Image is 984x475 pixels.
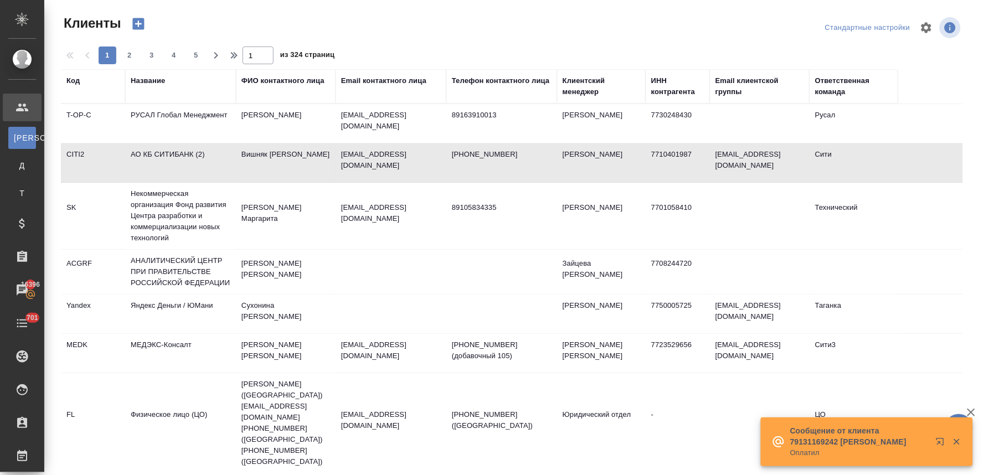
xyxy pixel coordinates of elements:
button: 4 [165,47,183,64]
div: ФИО контактного лица [241,75,324,86]
p: 89163910013 [452,110,552,121]
div: Ответственная команда [815,75,893,97]
div: Код [66,75,80,86]
p: 89105834335 [452,202,552,213]
p: [PHONE_NUMBER] [452,149,552,160]
td: Сити [810,143,898,182]
p: [EMAIL_ADDRESS][DOMAIN_NAME] [341,149,441,171]
p: [EMAIL_ADDRESS][DOMAIN_NAME] [341,339,441,362]
span: 5 [187,50,205,61]
button: 🙏 [945,414,973,442]
td: - [646,404,710,442]
td: 7701058410 [646,197,710,235]
div: Телефон контактного лица [452,75,550,86]
div: Email контактного лица [341,75,426,86]
div: Email клиентской группы [715,75,804,97]
p: [EMAIL_ADDRESS][DOMAIN_NAME] [341,409,441,431]
td: 7710401987 [646,143,710,182]
div: Клиентский менеджер [563,75,640,97]
td: [PERSON_NAME] [PERSON_NAME] [236,334,336,373]
td: РУСАЛ Глобал Менеджмент [125,104,236,143]
span: Т [14,188,30,199]
td: [PERSON_NAME] [557,104,646,143]
td: Русал [810,104,898,143]
span: [PERSON_NAME] [14,132,30,143]
td: [PERSON_NAME] [557,295,646,333]
td: Сити3 [810,334,898,373]
td: 7730248430 [646,104,710,143]
td: MEDK [61,334,125,373]
span: Настроить таблицу [913,14,940,41]
td: АО КБ СИТИБАНК (2) [125,143,236,182]
p: Оплатил [790,447,929,458]
p: [PHONE_NUMBER] ([GEOGRAPHIC_DATA]) [452,409,552,431]
div: Название [131,75,165,86]
td: Юридический отдел [557,404,646,442]
span: 2 [121,50,138,61]
td: Yandex [61,295,125,333]
td: CITI2 [61,143,125,182]
div: ИНН контрагента [651,75,704,97]
span: 3 [143,50,161,61]
a: 16396 [3,276,42,304]
span: из 324 страниц [280,48,334,64]
td: 7708244720 [646,252,710,291]
span: 4 [165,50,183,61]
span: Посмотреть информацию [940,17,963,38]
td: МЕДЭКС-Консалт [125,334,236,373]
td: 7723529656 [646,334,710,373]
p: [EMAIL_ADDRESS][DOMAIN_NAME] [341,202,441,224]
button: 5 [187,47,205,64]
button: Создать [125,14,152,33]
td: FL [61,404,125,442]
td: [EMAIL_ADDRESS][DOMAIN_NAME] [710,334,810,373]
td: [EMAIL_ADDRESS][DOMAIN_NAME] [710,295,810,333]
a: Д [8,154,36,177]
span: 701 [20,312,45,323]
a: 701 [3,309,42,337]
td: Технический [810,197,898,235]
button: Закрыть [945,437,968,447]
td: [PERSON_NAME] [PERSON_NAME] [557,334,646,373]
td: [PERSON_NAME] [PERSON_NAME] [236,252,336,291]
td: ЦО [810,404,898,442]
td: [PERSON_NAME] [557,143,646,182]
a: Т [8,182,36,204]
td: [PERSON_NAME] Маргарита [236,197,336,235]
td: Физическое лицо (ЦО) [125,404,236,442]
td: Сухонина [PERSON_NAME] [236,295,336,333]
div: split button [822,19,913,37]
td: Таганка [810,295,898,333]
td: АНАЛИТИЧЕСКИЙ ЦЕНТР ПРИ ПРАВИТЕЛЬСТВЕ РОССИЙСКОЙ ФЕДЕРАЦИИ [125,250,236,294]
p: Сообщение от клиента 79131169242 [PERSON_NAME] [790,425,929,447]
td: T-OP-C [61,104,125,143]
p: [PHONE_NUMBER] (добавочный 105) [452,339,552,362]
td: Яндекс Деньги / ЮМани [125,295,236,333]
span: 16396 [14,279,47,290]
button: 2 [121,47,138,64]
td: Зайцева [PERSON_NAME] [557,252,646,291]
span: Д [14,160,30,171]
a: [PERSON_NAME] [8,127,36,149]
td: [PERSON_NAME] ([GEOGRAPHIC_DATA]) [EMAIL_ADDRESS][DOMAIN_NAME] [PHONE_NUMBER] ([GEOGRAPHIC_DATA])... [236,373,336,473]
button: 3 [143,47,161,64]
td: Некоммерческая организация Фонд развития Центра разработки и коммерциализации новых технологий [125,183,236,249]
td: SK [61,197,125,235]
td: [PERSON_NAME] [236,104,336,143]
td: ACGRF [61,252,125,291]
td: Вишняк [PERSON_NAME] [236,143,336,182]
td: [PERSON_NAME] [557,197,646,235]
td: 7750005725 [646,295,710,333]
p: [EMAIL_ADDRESS][DOMAIN_NAME] [341,110,441,132]
button: Открыть в новой вкладке [929,431,956,457]
td: [EMAIL_ADDRESS][DOMAIN_NAME] [710,143,810,182]
span: Клиенты [61,14,121,32]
